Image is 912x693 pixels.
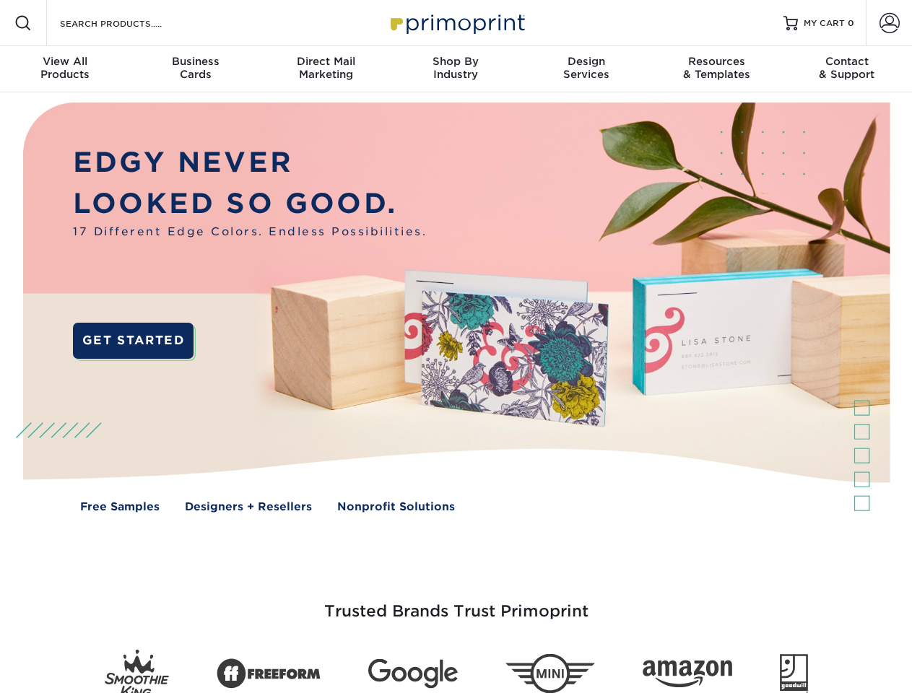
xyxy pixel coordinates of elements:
div: & Support [782,55,912,81]
p: LOOKED SO GOOD. [73,183,427,225]
div: Services [521,55,651,81]
img: Primoprint [384,7,529,38]
h3: Trusted Brands Trust Primoprint [34,567,879,638]
input: SEARCH PRODUCTS..... [58,14,199,32]
div: Industry [391,55,521,81]
span: Business [130,55,260,68]
span: 17 Different Edge Colors. Endless Possibilities. [73,224,427,240]
a: Resources& Templates [651,46,781,92]
span: 0 [848,18,854,28]
p: EDGY NEVER [73,142,427,183]
a: Direct MailMarketing [261,46,391,92]
span: Contact [782,55,912,68]
div: & Templates [651,55,781,81]
span: Design [521,55,651,68]
img: Google [368,659,458,689]
span: Direct Mail [261,55,391,68]
span: Resources [651,55,781,68]
a: Free Samples [80,499,160,515]
img: Goodwill [780,654,808,693]
a: Contact& Support [782,46,912,92]
a: Shop ByIndustry [391,46,521,92]
a: DesignServices [521,46,651,92]
span: Shop By [391,55,521,68]
div: Marketing [261,55,391,81]
a: GET STARTED [73,323,194,359]
a: BusinessCards [130,46,260,92]
a: Nonprofit Solutions [337,499,455,515]
a: Designers + Resellers [185,499,312,515]
img: Amazon [643,661,732,688]
div: Cards [130,55,260,81]
span: MY CART [804,17,845,30]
